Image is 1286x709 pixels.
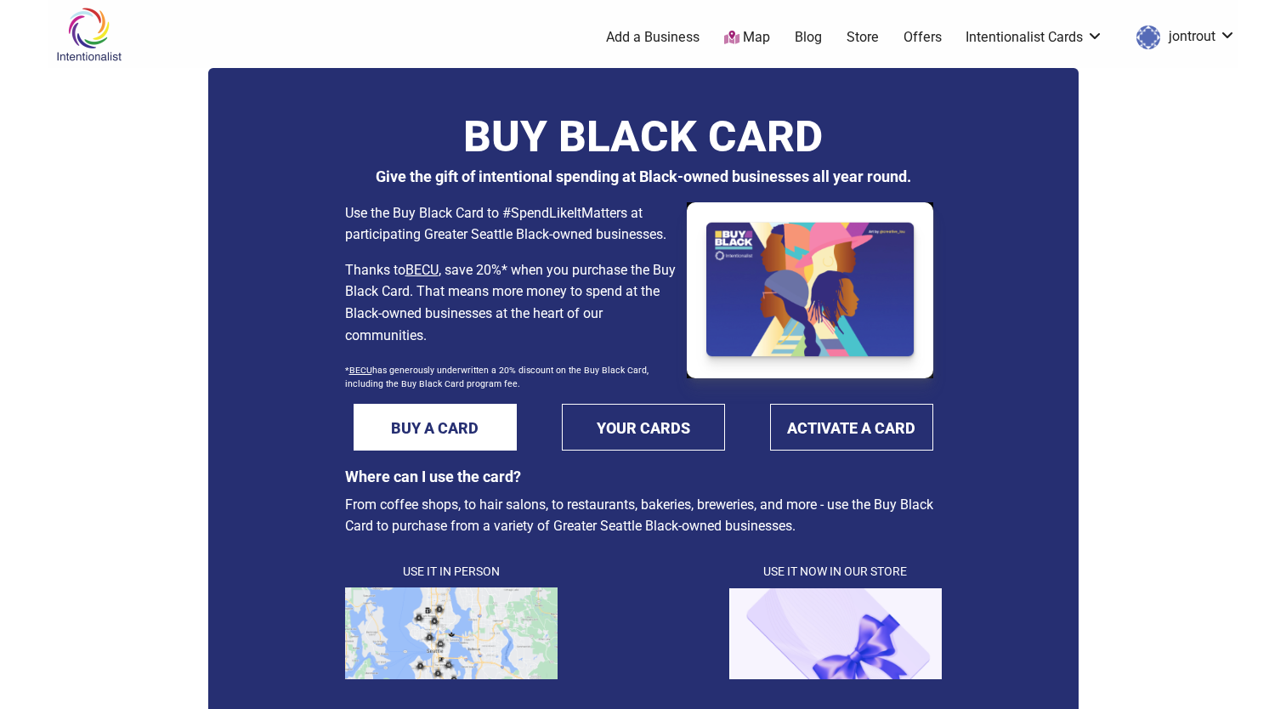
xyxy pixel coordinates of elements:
a: BECU [405,262,439,278]
h4: Use It Now in Our Store [729,564,942,581]
a: Blog [795,28,822,47]
img: Buy Black Card [687,202,933,377]
a: Offers [904,28,942,47]
p: From coffee shops, to hair salons, to restaurants, bakeries, breweries, and more - use the Buy Bl... [345,494,942,537]
h1: BUY BLACK CARD [345,106,942,159]
a: YOUR CARDS [562,404,725,451]
sub: * has generously underwritten a 20% discount on the Buy Black Card, including the Buy Black Card ... [345,365,649,389]
h3: Give the gift of intentional spending at Black-owned businesses all year round. [345,167,942,185]
p: Thanks to , save 20%* when you purchase the Buy Black Card. That means more money to spend at the... [345,259,678,346]
a: Intentionalist Cards [966,28,1103,47]
a: BUY A CARD [354,404,517,451]
img: Intentionalist [48,7,129,62]
h4: Use It in Person [345,564,558,581]
p: Use the Buy Black Card to #SpendLikeItMatters at participating Greater Seattle Black-owned busine... [345,202,678,246]
a: BECU [349,365,372,376]
a: jontrout [1128,22,1236,53]
a: Add a Business [606,28,700,47]
img: map.png [345,587,558,679]
a: Store [847,28,879,47]
a: Map [724,28,770,48]
img: cardpurple1.png [729,587,942,679]
a: ACTIVATE A CARD [770,404,933,451]
h3: Where can I use the card? [345,468,942,485]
